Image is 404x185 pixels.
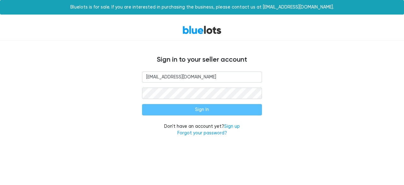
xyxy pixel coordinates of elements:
[13,56,391,64] h4: Sign in to your seller account
[224,124,240,129] a: Sign up
[142,123,262,137] div: Don't have an account yet?
[142,104,262,115] input: Sign In
[142,71,262,83] input: Email
[182,25,222,34] a: BlueLots
[177,130,227,136] a: Forgot your password?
